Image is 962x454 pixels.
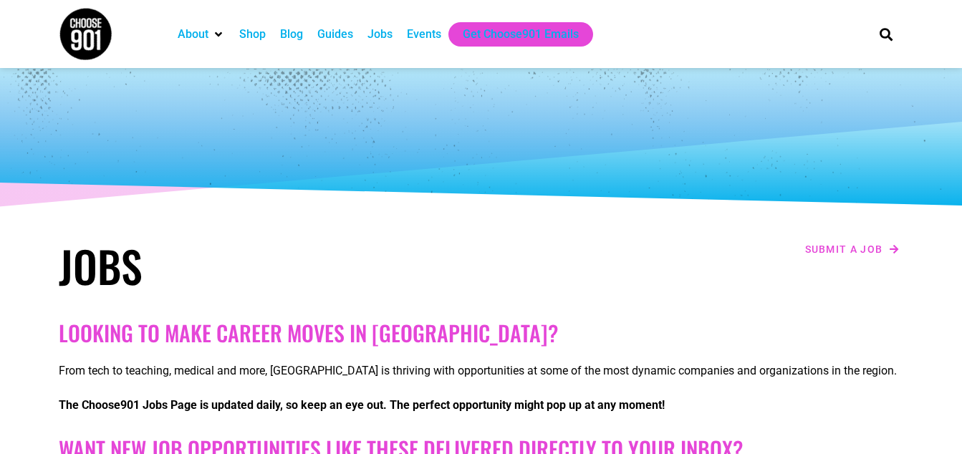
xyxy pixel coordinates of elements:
[239,26,266,43] a: Shop
[178,26,208,43] a: About
[170,22,232,47] div: About
[317,26,353,43] a: Guides
[805,244,883,254] span: Submit a job
[59,362,904,380] p: From tech to teaching, medical and more, [GEOGRAPHIC_DATA] is thriving with opportunities at some...
[407,26,441,43] a: Events
[801,240,904,259] a: Submit a job
[280,26,303,43] a: Blog
[874,22,898,46] div: Search
[367,26,393,43] a: Jobs
[170,22,855,47] nav: Main nav
[59,240,474,291] h1: Jobs
[463,26,579,43] a: Get Choose901 Emails
[59,398,665,412] strong: The Choose901 Jobs Page is updated daily, so keep an eye out. The perfect opportunity might pop u...
[59,320,904,346] h2: Looking to make career moves in [GEOGRAPHIC_DATA]?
